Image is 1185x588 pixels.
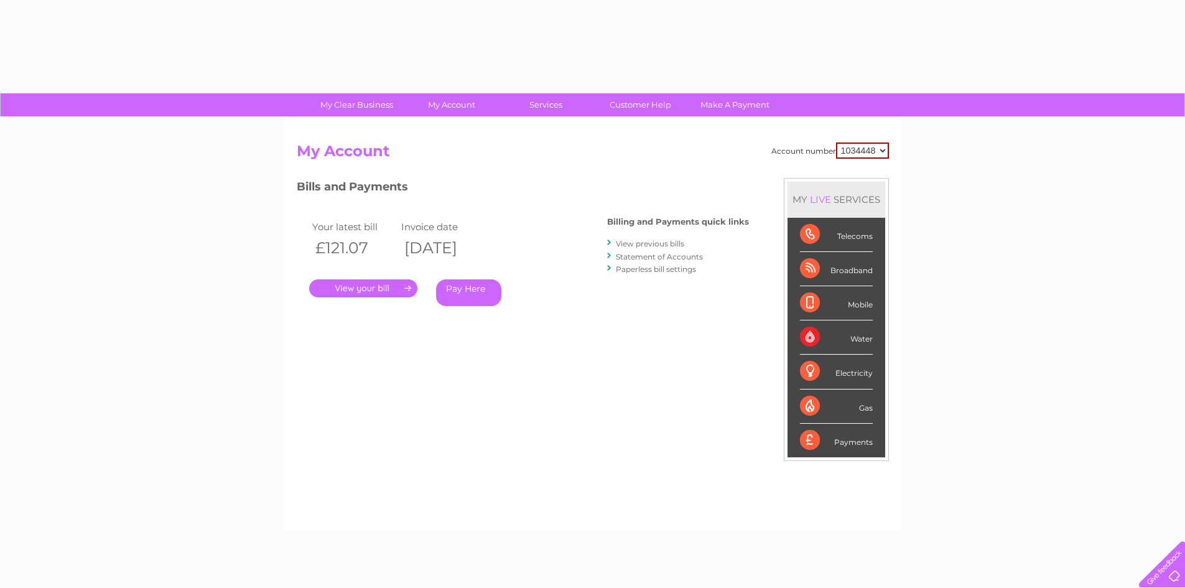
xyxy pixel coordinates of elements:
[309,279,417,297] a: .
[800,218,873,252] div: Telecoms
[616,239,684,248] a: View previous bills
[589,93,692,116] a: Customer Help
[305,93,408,116] a: My Clear Business
[616,264,696,274] a: Paperless bill settings
[684,93,786,116] a: Make A Payment
[400,93,503,116] a: My Account
[800,355,873,389] div: Electricity
[800,286,873,320] div: Mobile
[309,235,399,261] th: £121.07
[800,252,873,286] div: Broadband
[800,390,873,424] div: Gas
[398,218,488,235] td: Invoice date
[807,194,834,205] div: LIVE
[297,178,749,200] h3: Bills and Payments
[800,424,873,457] div: Payments
[398,235,488,261] th: [DATE]
[436,279,501,306] a: Pay Here
[771,142,889,159] div: Account number
[309,218,399,235] td: Your latest bill
[800,320,873,355] div: Water
[495,93,597,116] a: Services
[788,182,885,217] div: MY SERVICES
[616,252,703,261] a: Statement of Accounts
[297,142,889,166] h2: My Account
[607,217,749,226] h4: Billing and Payments quick links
